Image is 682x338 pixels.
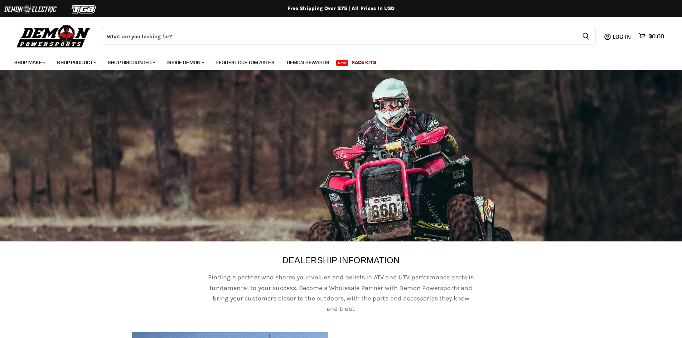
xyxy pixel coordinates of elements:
[576,28,595,44] button: Search
[4,3,57,16] img: Demon Electric Logo 2
[336,60,348,66] span: New!
[102,55,160,70] a: Shop Discounted
[207,272,475,314] p: Finding a partner who shares your values and beliefs in ATV and UTV performance parts is fundamen...
[609,33,635,40] a: Log in
[102,28,576,44] input: Search
[613,33,631,40] span: Log in
[648,33,664,40] span: $0.00
[9,55,50,70] a: Shop Make
[52,55,101,70] a: Shop Product
[55,5,628,12] div: Free Shipping Over $75 | All Prices In USD
[210,55,280,70] a: Request Custom Axles
[14,23,93,49] img: Demon Powersports
[132,256,551,265] p: DEALERSHIP INFORMATION
[346,55,382,70] a: Race Kits
[9,52,662,70] ul: Main menu
[161,55,209,70] a: Inside Demon
[102,28,595,44] form: Product
[281,55,335,70] a: Demon Rewards
[635,31,668,41] a: $0.00
[57,3,111,16] img: TGB Logo 2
